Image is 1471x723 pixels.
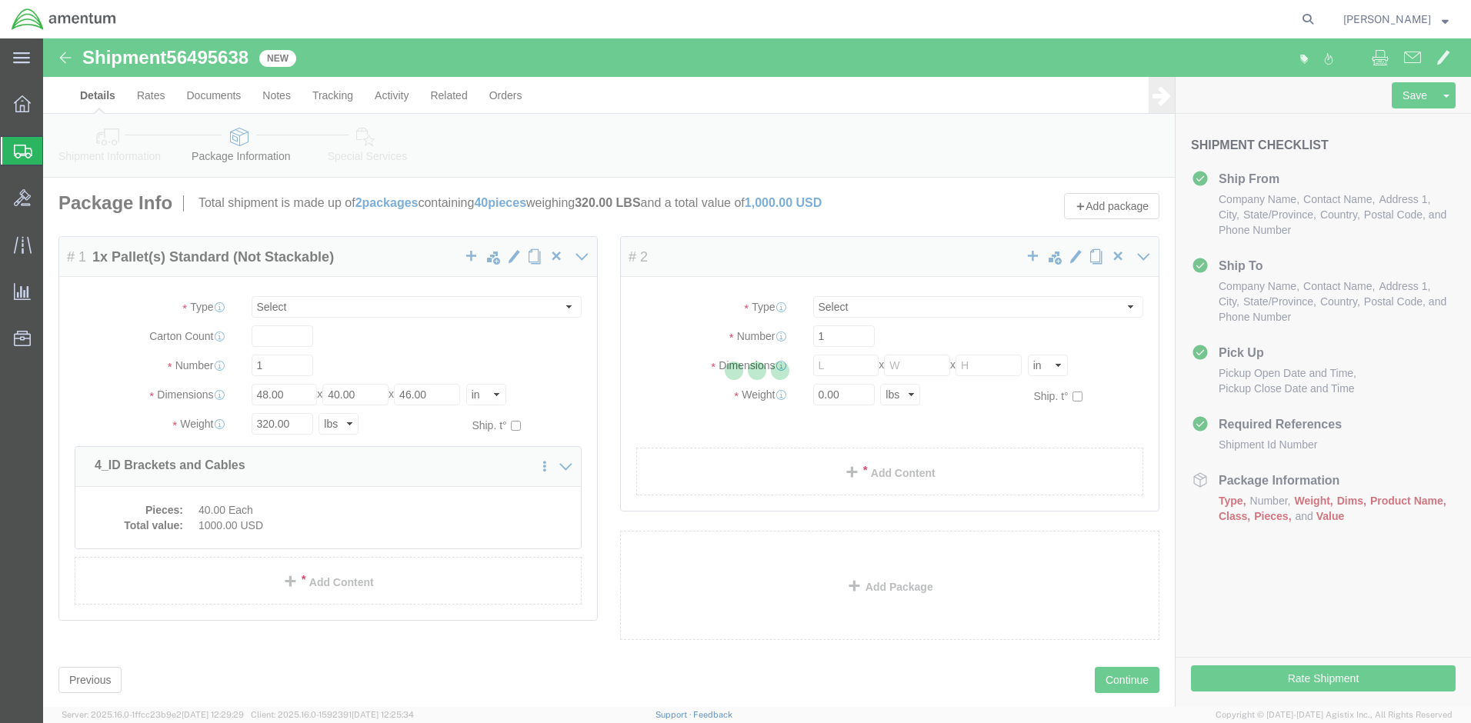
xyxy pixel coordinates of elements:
[251,710,414,719] span: Client: 2025.16.0-1592391
[1343,10,1449,28] button: [PERSON_NAME]
[182,710,244,719] span: [DATE] 12:29:29
[62,710,244,719] span: Server: 2025.16.0-1ffcc23b9e2
[655,710,694,719] a: Support
[352,710,414,719] span: [DATE] 12:25:34
[1343,11,1431,28] span: Kayla Gray
[11,8,117,31] img: logo
[693,710,732,719] a: Feedback
[1216,708,1453,721] span: Copyright © [DATE]-[DATE] Agistix Inc., All Rights Reserved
